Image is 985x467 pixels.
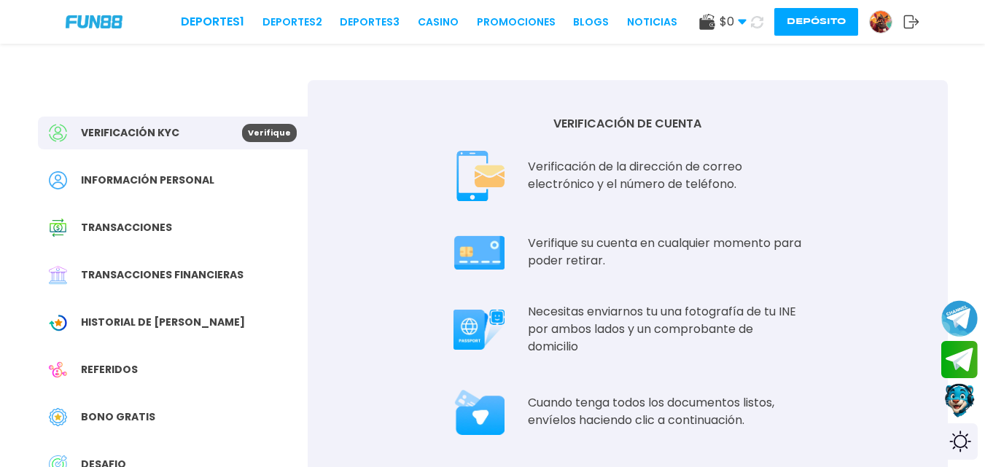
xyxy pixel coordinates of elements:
[869,10,903,34] a: Avatar
[38,211,308,244] a: Transaction HistoryTransacciones
[38,306,308,339] a: Wagering TransactionHistorial de [PERSON_NAME]
[181,13,244,31] a: Deportes1
[941,299,978,337] button: Join telegram channel
[81,267,244,283] span: Transacciones financieras
[528,303,802,356] p: Necesitas enviarnos tu una fotografía de tu INE por ambos lados y un comprobante de domicilio
[242,124,297,142] p: Verifique
[81,362,138,377] span: Referidos
[38,259,308,291] a: Financial TransactionTransacciones financieras
[81,173,214,188] span: Información personal
[528,158,802,193] p: Verificación de la dirección de correo electrónico y el número de teléfono.
[418,15,459,30] a: CASINO
[49,408,67,426] img: Free Bonus
[453,235,505,270] img: Card
[941,382,978,420] button: Contact customer service
[453,310,505,350] img: Passport
[49,219,67,237] img: Transaction History
[49,361,67,379] img: Referral
[627,15,677,30] a: NOTICIAS
[38,353,308,386] a: ReferralReferidos
[66,15,122,28] img: Company Logo
[340,15,400,30] a: Deportes3
[38,117,308,149] a: Verificación KYCVerifique
[49,266,67,284] img: Financial Transaction
[528,235,802,270] p: Verifique su cuenta en cualquier momento para poder retirar.
[453,115,802,133] p: VERIFICACIÓN DE CUENTA
[81,125,179,141] span: Verificación KYC
[720,13,747,31] span: $ 0
[81,315,245,330] span: Historial de [PERSON_NAME]
[941,423,978,460] div: Switch theme
[49,171,67,189] img: Personal
[453,150,505,201] img: Phone Email
[528,394,802,429] p: Cuando tenga todos los documentos listos, envíelos haciendo clic a continuación.
[81,220,172,235] span: Transacciones
[453,389,505,434] img: Passport
[941,341,978,379] button: Join telegram
[573,15,609,30] a: BLOGS
[774,8,858,36] button: Depósito
[49,313,67,331] img: Wagering Transaction
[81,409,155,425] span: Bono Gratis
[38,164,308,197] a: PersonalInformación personal
[262,15,322,30] a: Deportes2
[477,15,556,30] a: Promociones
[38,401,308,433] a: Free BonusBono Gratis
[870,11,892,33] img: Avatar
